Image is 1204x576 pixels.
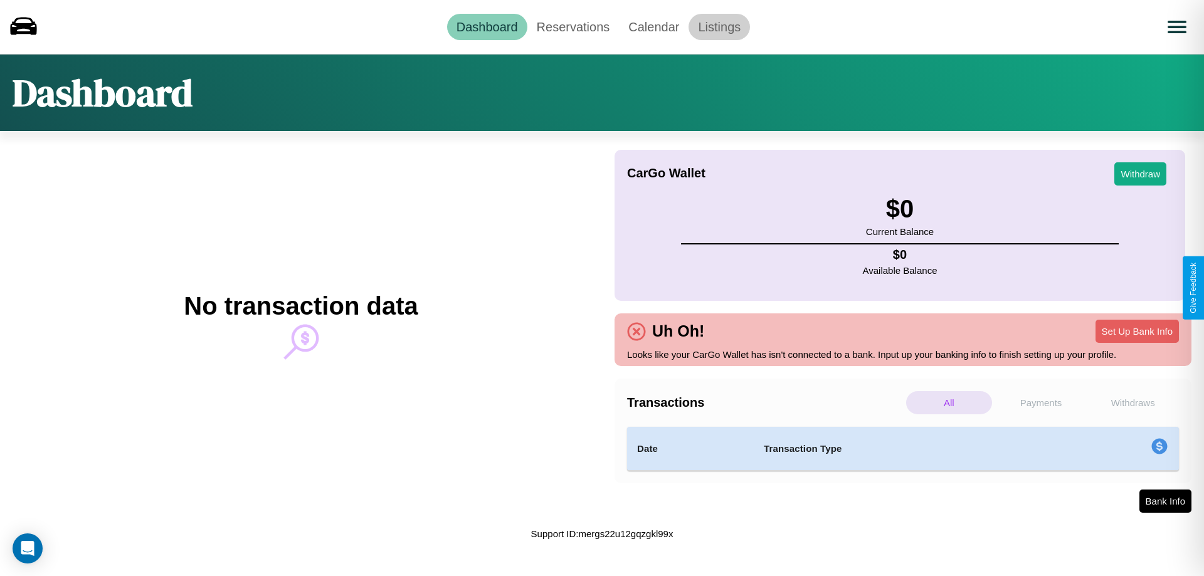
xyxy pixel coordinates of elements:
[527,14,620,40] a: Reservations
[1090,391,1176,414] p: Withdraws
[627,346,1179,363] p: Looks like your CarGo Wallet has isn't connected to a bank. Input up your banking info to finish ...
[646,322,710,340] h4: Uh Oh!
[619,14,689,40] a: Calendar
[637,441,744,456] h4: Date
[866,223,934,240] p: Current Balance
[764,441,1048,456] h4: Transaction Type
[184,292,418,320] h2: No transaction data
[866,195,934,223] h3: $ 0
[1096,320,1179,343] button: Set Up Bank Info
[1114,162,1166,186] button: Withdraw
[627,395,903,410] h4: Transactions
[689,14,750,40] a: Listings
[998,391,1084,414] p: Payments
[627,166,705,181] h4: CarGo Wallet
[863,262,937,279] p: Available Balance
[863,248,937,262] h4: $ 0
[1159,9,1195,45] button: Open menu
[13,533,43,563] div: Open Intercom Messenger
[1189,263,1198,313] div: Give Feedback
[627,427,1179,471] table: simple table
[531,525,673,542] p: Support ID: mergs22u12gqzgkl99x
[906,391,992,414] p: All
[447,14,527,40] a: Dashboard
[13,67,193,118] h1: Dashboard
[1139,490,1191,513] button: Bank Info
